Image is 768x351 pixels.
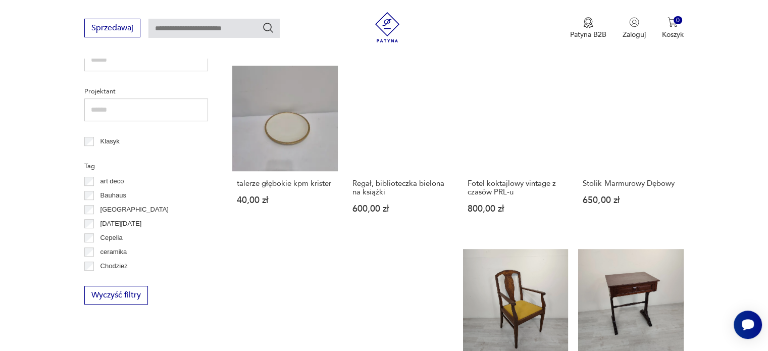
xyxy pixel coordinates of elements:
div: 0 [674,16,682,25]
a: Regał, biblioteczka bielona na książkiRegał, biblioteczka bielona na książki600,00 zł [348,66,453,232]
button: Zaloguj [623,17,646,39]
p: Chodzież [100,261,128,272]
h3: talerze głębokie kpm krister [237,179,333,188]
a: Stolik Marmurowy DębowyStolik Marmurowy Dębowy650,00 zł [578,66,683,232]
h3: Regał, biblioteczka bielona na książki [352,179,448,196]
img: Ikonka użytkownika [629,17,639,27]
p: art deco [100,176,124,187]
p: Klasyk [100,136,120,147]
p: Tag [84,161,208,172]
p: [GEOGRAPHIC_DATA] [100,204,169,215]
p: 600,00 zł [352,205,448,213]
p: 650,00 zł [583,196,679,205]
p: Cepelia [100,232,123,243]
button: Sprzedawaj [84,19,140,37]
img: Ikona koszyka [668,17,678,27]
img: Ikona medalu [583,17,593,28]
a: Fotel koktajlowy vintage z czasów PRL-uFotel koktajlowy vintage z czasów PRL-u800,00 zł [463,66,568,232]
a: Sprzedawaj [84,25,140,32]
p: 40,00 zł [237,196,333,205]
img: Patyna - sklep z meblami i dekoracjami vintage [372,12,402,42]
a: Ikona medaluPatyna B2B [570,17,606,39]
p: Zaloguj [623,30,646,39]
h3: Stolik Marmurowy Dębowy [583,179,679,188]
p: 800,00 zł [468,205,564,213]
p: Ćmielów [100,275,126,286]
button: 0Koszyk [662,17,684,39]
p: [DATE][DATE] [100,218,142,229]
a: talerze głębokie kpm kristertalerze głębokie kpm krister40,00 zł [232,66,337,232]
button: Patyna B2B [570,17,606,39]
h3: Fotel koktajlowy vintage z czasów PRL-u [468,179,564,196]
p: Projektant [84,86,208,97]
iframe: Smartsupp widget button [734,311,762,339]
button: Wyczyść filtry [84,286,148,305]
p: ceramika [100,246,127,258]
p: Patyna B2B [570,30,606,39]
p: Bauhaus [100,190,126,201]
p: Koszyk [662,30,684,39]
button: Szukaj [262,22,274,34]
